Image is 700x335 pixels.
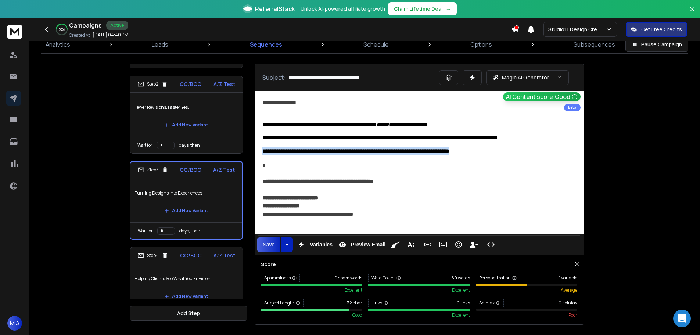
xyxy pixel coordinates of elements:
[484,237,498,252] button: Code View
[335,237,387,252] button: Preview Email
[137,252,168,259] div: Step 4
[368,299,391,307] span: Links
[503,92,581,101] button: AI Content score:Good
[452,237,466,252] button: Emoticons
[470,40,492,49] p: Options
[130,306,247,321] button: Add Step
[368,274,404,282] span: Word Count
[452,287,470,293] span: excellent
[213,252,235,259] p: A/Z Test
[69,21,102,30] h1: Campaigns
[180,166,201,174] p: CC/BCC
[334,275,362,281] span: 0 spam words
[134,268,238,289] p: Helping Clients See What You Envision
[130,247,243,309] li: Step4CC/BCCA/Z TestHelping Clients See What You EnvisionAdd New Variant
[261,261,578,268] h3: Score
[69,32,91,38] p: Created At:
[688,4,697,22] button: Close banner
[564,104,581,111] div: Beta
[245,36,287,53] a: Sequences
[388,237,402,252] button: Clean HTML
[359,36,393,53] a: Schedule
[486,70,569,85] button: Magic AI Generator
[569,36,620,53] a: Subsequences
[41,36,75,53] a: Analytics
[213,81,235,88] p: A/Z Test
[7,316,22,331] button: MIA
[404,237,418,252] button: More Text
[626,22,687,37] button: Get Free Credits
[446,5,451,13] span: →
[261,299,304,307] span: Subject Length
[130,161,243,240] li: Step3CC/BCCA/Z TestTurning Designs Into ExperiencesAdd New VariantWait fordays, then
[559,275,577,281] span: 1 variable
[59,27,65,32] p: 50 %
[257,237,281,252] button: Save
[301,5,385,13] p: Unlock AI-powered affiliate growth
[255,4,295,13] span: ReferralStack
[476,274,520,282] span: Personalization
[308,242,334,248] span: Variables
[451,275,470,281] span: 60 words
[93,32,128,38] p: [DATE] 04:40 PM
[625,37,688,52] button: Pause Campaign
[137,81,168,88] div: Step 2
[502,74,549,81] p: Magic AI Generator
[476,299,504,307] span: Spintax
[673,310,691,327] div: Open Intercom Messenger
[349,242,387,248] span: Preview Email
[561,287,577,293] span: average
[452,312,470,318] span: excellent
[466,36,496,53] a: Options
[152,40,168,49] p: Leads
[641,26,682,33] p: Get Free Credits
[388,2,457,15] button: Claim Lifetime Deal→
[347,300,362,306] span: 32 char
[294,237,334,252] button: Variables
[180,81,201,88] p: CC/BCC
[436,237,450,252] button: Insert Image (Ctrl+P)
[179,142,200,148] p: days, then
[134,97,238,118] p: Fewer Revisions. Faster Yes.
[250,40,282,49] p: Sequences
[457,300,470,306] span: 0 links
[352,312,362,318] span: good
[262,73,286,82] p: Subject:
[106,21,128,30] div: Active
[159,289,214,304] button: Add New Variant
[421,237,435,252] button: Insert Link (Ctrl+K)
[574,40,615,49] p: Subsequences
[180,252,202,259] p: CC/BCC
[46,40,70,49] p: Analytics
[568,312,577,318] span: poor
[261,274,300,282] span: Spamminess
[159,118,214,132] button: Add New Variant
[137,142,152,148] p: Wait for
[138,228,153,234] p: Wait for
[135,183,238,203] p: Turning Designs Into Experiences
[213,166,235,174] p: A/Z Test
[130,76,243,154] li: Step2CC/BCCA/Z TestFewer Revisions. Faster Yes.Add New VariantWait fordays, then
[147,36,173,53] a: Leads
[159,203,214,218] button: Add New Variant
[548,26,606,33] p: Studio11 Design Creative
[179,228,200,234] p: days, then
[138,167,168,173] div: Step 3
[467,237,481,252] button: Insert Unsubscribe Link
[363,40,389,49] p: Schedule
[344,287,362,293] span: excellent
[559,300,577,306] span: 0 spintax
